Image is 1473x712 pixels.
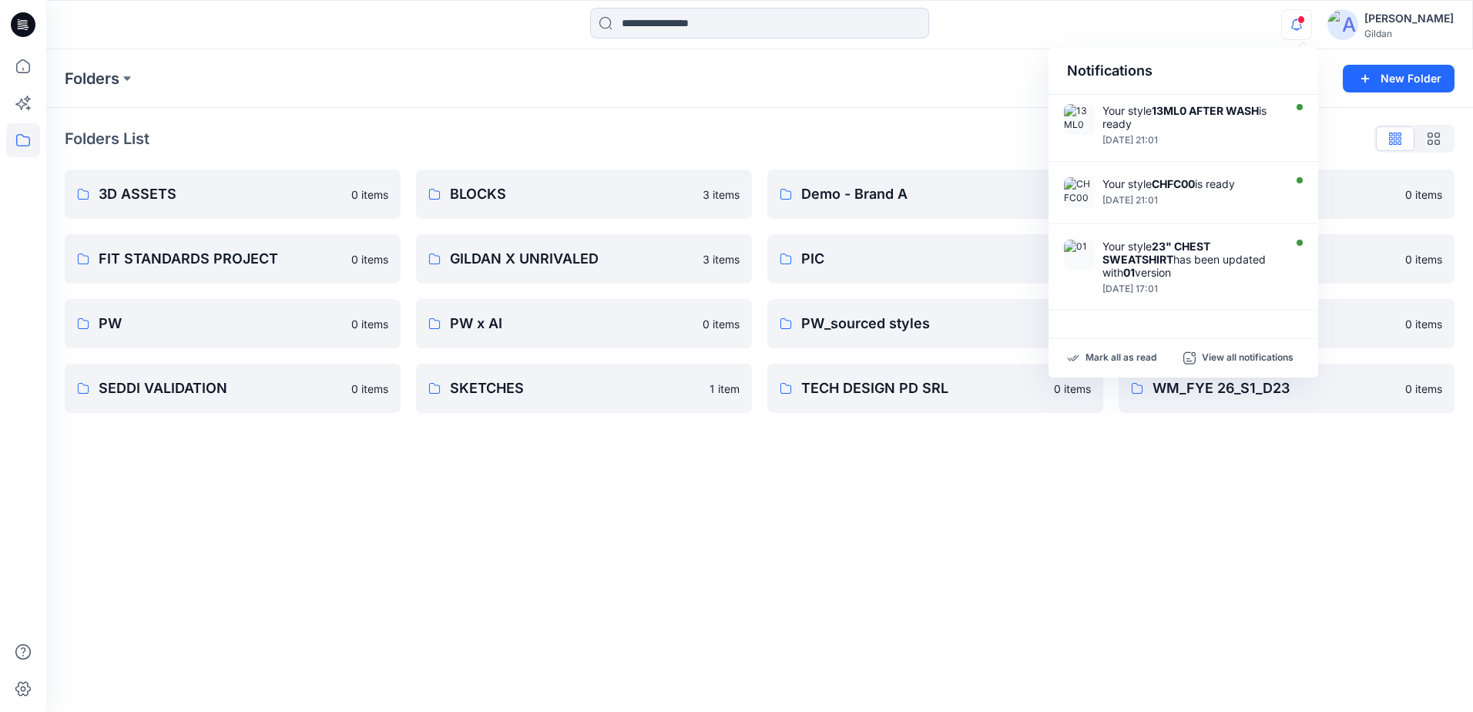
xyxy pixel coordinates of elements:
a: Demo - Brand A0 items [767,170,1103,219]
p: Folders List [65,127,149,150]
a: PW x AI0 items [416,299,752,348]
p: 0 items [351,186,388,203]
div: Gildan [1364,28,1454,39]
div: Tuesday, September 09, 2025 21:01 [1102,195,1280,206]
p: TECH DESIGN PD SRL [801,378,1045,399]
a: SEDDI VALIDATION0 items [65,364,401,413]
a: PW_sourced styles0 items [767,299,1103,348]
p: GILDAN X UNRIVALED [450,248,693,270]
a: FIT STANDARDS PROJECT0 items [65,234,401,284]
div: Notifications [1049,48,1318,95]
p: BLOCKS [450,183,693,205]
a: SKETCHES1 item [416,364,752,413]
p: 0 items [351,251,388,267]
img: 13ML0 AFTER WASH [1064,104,1095,135]
a: PIC2 items [767,234,1103,284]
a: 3D ASSETS0 items [65,170,401,219]
a: PW0 items [65,299,401,348]
a: TECH DESIGN PD SRL0 items [767,364,1103,413]
p: 3D ASSETS [99,183,342,205]
div: Your style is ready [1102,177,1280,190]
a: GILDAN X UNRIVALED3 items [416,234,752,284]
div: [PERSON_NAME] [1364,9,1454,28]
p: View all notifications [1202,351,1293,365]
p: PW_sourced styles [801,313,1045,334]
p: SKETCHES [450,378,700,399]
img: CHFC00 SIZE L MEN [1064,177,1095,208]
p: 3 items [703,186,740,203]
strong: 23" CHEST SWEATSHIRT [1102,240,1210,266]
p: 1 item [710,381,740,397]
strong: 13ML0 AFTER WASH [1152,104,1259,117]
p: 3 items [703,251,740,267]
p: PW [99,313,342,334]
p: 0 items [1054,381,1091,397]
strong: 01 [1123,266,1135,279]
p: 0 items [1405,186,1442,203]
p: 0 items [1405,251,1442,267]
strong: CHFC00 [1152,177,1195,190]
a: WM_FYE 26_S1_D230 items [1119,364,1455,413]
p: WM_FYE 26_S1_D23 [1153,378,1396,399]
div: Your style is ready [1102,104,1280,130]
p: SEDDI VALIDATION [99,378,342,399]
p: 0 items [703,316,740,332]
div: Tuesday, September 09, 2025 17:01 [1102,284,1280,294]
p: Demo - Brand A [801,183,1045,205]
div: Your style has been updated with version [1102,240,1280,279]
p: 0 items [1405,381,1442,397]
a: BLOCKS3 items [416,170,752,219]
div: Thursday, September 11, 2025 21:01 [1102,135,1280,146]
p: 0 items [351,381,388,397]
p: FIT STANDARDS PROJECT [99,248,342,270]
p: 0 items [351,316,388,332]
p: PW x AI [450,313,693,334]
img: avatar [1327,9,1358,40]
a: Folders [65,68,119,89]
img: 01 [1064,240,1095,270]
button: New Folder [1343,65,1455,92]
p: PIC [801,248,1045,270]
p: 0 items [1405,316,1442,332]
p: Mark all as read [1085,351,1156,365]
